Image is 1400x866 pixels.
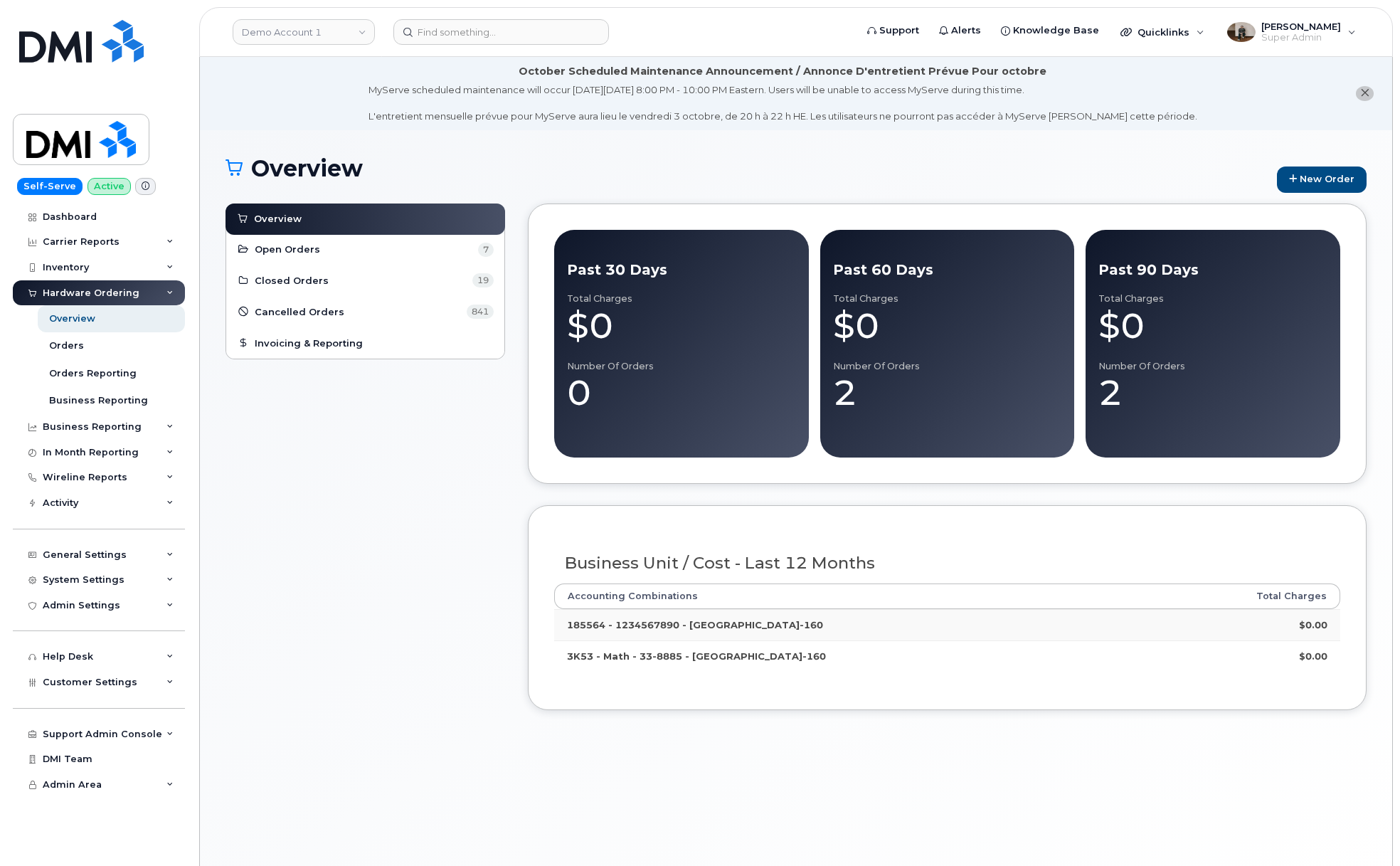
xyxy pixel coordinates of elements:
div: 0 [567,371,796,414]
div: Past 60 Days [833,260,1062,280]
th: Accounting Combinations [554,584,1141,609]
a: Overview [236,211,494,228]
div: Total Charges [567,293,796,305]
h1: Overview [226,156,1270,181]
span: Cancelled Orders [255,305,344,319]
span: 19 [472,273,494,287]
div: Number of Orders [833,361,1062,372]
div: $0 [567,305,796,347]
div: Total Charges [833,293,1062,305]
div: $0 [833,305,1062,347]
button: close notification [1356,86,1374,101]
div: Number of Orders [1098,361,1327,372]
a: New Order [1277,167,1367,193]
div: Total Charges [1098,293,1327,305]
div: October Scheduled Maintenance Announcement / Annonce D'entretient Prévue Pour octobre [519,64,1046,79]
th: Total Charges [1141,584,1340,609]
span: 841 [467,305,494,319]
strong: 185564 - 1234567890 - [GEOGRAPHIC_DATA]-160 [567,619,823,630]
a: Closed Orders 19 [237,273,494,290]
h3: Business Unit / Cost - Last 12 Months [565,554,1330,572]
span: Open Orders [255,243,320,256]
a: Cancelled Orders 841 [237,303,494,320]
div: Number of Orders [567,361,796,372]
a: Invoicing & Reporting [237,334,494,352]
strong: 3K53 - Math - 33-8885 - [GEOGRAPHIC_DATA]-160 [567,650,826,662]
div: $0 [1098,305,1327,347]
div: Past 30 Days [567,260,796,280]
div: 2 [1098,371,1327,414]
div: 2 [833,371,1062,414]
span: Invoicing & Reporting [255,337,363,350]
div: Past 90 Days [1098,260,1327,280]
strong: $0.00 [1299,619,1327,630]
div: MyServe scheduled maintenance will occur [DATE][DATE] 8:00 PM - 10:00 PM Eastern. Users will be u... [368,83,1197,123]
a: Open Orders 7 [237,241,494,258]
span: 7 [478,243,494,257]
span: Overview [254,212,302,226]
span: Closed Orders [255,274,329,287]
strong: $0.00 [1299,650,1327,662]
